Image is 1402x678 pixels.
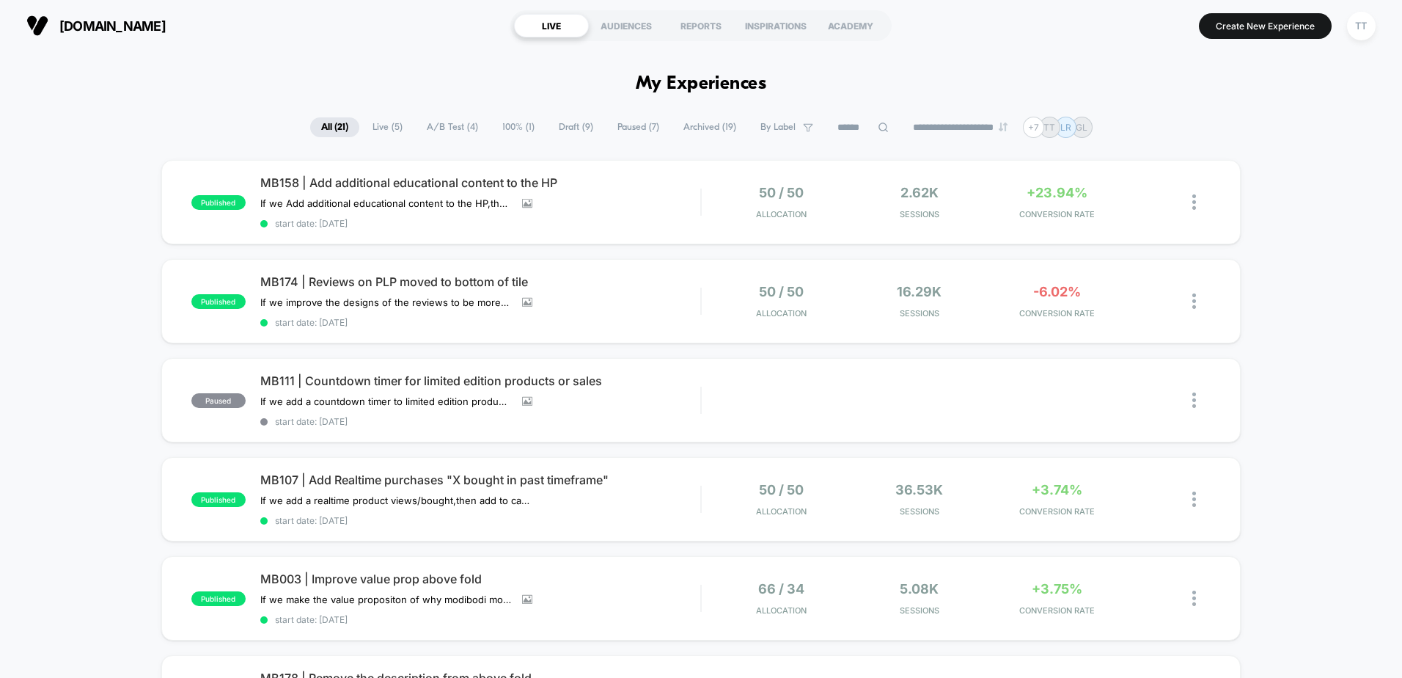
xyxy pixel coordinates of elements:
span: If we add a countdown timer to limited edition products or sale items,then Add to Carts will incr... [260,395,511,407]
span: CONVERSION RATE [992,209,1123,219]
button: [DOMAIN_NAME] [22,14,170,37]
span: +3.75% [1032,581,1082,597]
span: All ( 21 ) [310,117,359,137]
span: start date: [DATE] [260,515,700,526]
img: close [1192,194,1196,210]
span: 66 / 34 [758,581,804,597]
span: CONVERSION RATE [992,605,1123,616]
span: published [191,492,246,507]
button: Create New Experience [1199,13,1332,39]
div: ACADEMY [813,14,888,37]
img: end [999,123,1008,131]
span: start date: [DATE] [260,614,700,625]
span: A/B Test ( 4 ) [416,117,489,137]
img: close [1192,492,1196,507]
span: Sessions [854,308,985,318]
span: Paused ( 7 ) [606,117,670,137]
h1: My Experiences [636,73,767,95]
span: published [191,294,246,309]
span: 36.53k [895,482,943,497]
span: 100% ( 1 ) [491,117,546,137]
span: Draft ( 9 ) [548,117,604,137]
img: close [1192,591,1196,606]
span: start date: [DATE] [260,218,700,229]
span: 5.08k [900,581,939,597]
div: INSPIRATIONS [738,14,813,37]
span: By Label [760,122,796,133]
div: LIVE [514,14,589,37]
span: 50 / 50 [759,185,804,200]
span: 50 / 50 [759,482,804,497]
span: Allocation [756,209,807,219]
span: start date: [DATE] [260,317,700,328]
span: If we make the value propositon of why modibodi more clear above the fold,then conversions will i... [260,594,511,605]
img: close [1192,393,1196,408]
span: Sessions [854,605,985,616]
span: +3.74% [1032,482,1082,497]
span: Allocation [756,605,807,616]
div: REPORTS [664,14,738,37]
p: TT [1043,122,1055,133]
span: CONVERSION RATE [992,308,1123,318]
span: paused [191,393,246,408]
span: published [191,195,246,210]
span: 16.29k [897,284,942,299]
span: Sessions [854,506,985,517]
div: AUDIENCES [589,14,664,37]
p: LR [1060,122,1071,133]
span: start date: [DATE] [260,416,700,427]
span: 2.62k [900,185,939,200]
span: Live ( 5 ) [361,117,414,137]
span: MB107 | Add Realtime purchases "X bought in past timeframe" [260,473,700,487]
div: + 7 [1023,117,1044,138]
div: TT [1347,12,1376,40]
span: 50 / 50 [759,284,804,299]
span: -6.02% [1033,284,1081,299]
span: Archived ( 19 ) [672,117,747,137]
span: CONVERSION RATE [992,506,1123,517]
span: Sessions [854,209,985,219]
span: If we add a realtime product views/bought,then add to carts will increase,because social proof is... [260,495,532,506]
span: MB111 | Countdown timer for limited edition products or sales [260,373,700,388]
img: close [1192,294,1196,309]
span: If we improve the designs of the reviews to be more visible and credible,then conversions will in... [260,296,511,308]
p: GL [1076,122,1087,133]
span: Allocation [756,506,807,517]
span: MB174 | Reviews on PLP moved to bottom of tile [260,274,700,289]
span: +23.94% [1027,185,1087,200]
span: published [191,591,246,606]
span: MB003 | Improve value prop above fold [260,572,700,586]
span: [DOMAIN_NAME] [59,18,166,34]
span: If we Add additional educational content to the HP,then CTR will increase,because visitors are be... [260,197,511,209]
button: TT [1343,11,1380,41]
span: MB158 | Add additional educational content to the HP [260,175,700,190]
img: Visually logo [26,15,48,37]
span: Allocation [756,308,807,318]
